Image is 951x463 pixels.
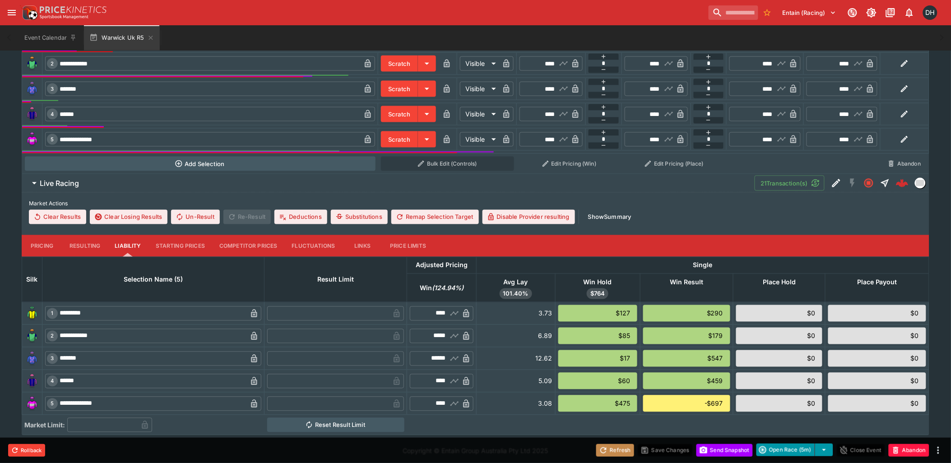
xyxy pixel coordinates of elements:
[753,277,806,288] span: Place Hold
[381,157,514,171] button: Bulk Edit (Controls)
[342,235,383,257] button: Links
[223,210,271,224] span: Re-Result
[755,176,825,191] button: 21Transaction(s)
[381,106,418,122] button: Scratch
[828,305,926,322] div: $0
[460,132,499,147] div: Visible
[494,277,538,288] span: Avg Lay
[643,305,730,322] div: $290
[114,274,193,285] span: Selection Name (5)
[148,235,212,257] button: Starting Prices
[84,25,159,51] button: Warwick Uk R5
[920,3,940,23] button: David Howard
[107,235,148,257] button: Liability
[264,257,407,302] th: Result Limit
[736,395,822,412] div: $0
[25,107,39,121] img: runner 4
[828,175,844,191] button: Edit Detail
[643,373,730,389] div: $459
[558,305,638,322] div: $127
[479,309,552,318] div: 3.73
[267,418,404,432] button: Reset Result Limit
[285,235,343,257] button: Fluctuations
[583,210,637,224] button: ShowSummary
[49,111,56,117] span: 4
[660,277,714,288] span: Win Result
[500,290,532,299] span: 101.40%
[915,178,925,188] img: liveracing
[50,310,56,317] span: 1
[520,157,619,171] button: Edit Pricing (Win)
[25,329,39,343] img: runner 2
[901,5,918,21] button: Notifications
[828,328,926,344] div: $0
[844,5,861,21] button: Connected to PK
[460,107,499,121] div: Visible
[815,444,833,456] button: select merge strategy
[331,210,388,224] button: Substitutions
[391,210,479,224] button: Remap Selection Target
[25,421,65,430] h3: Market Limit:
[893,174,911,192] a: 003f5b9b-4290-404f-9b52-b2044a847ca2
[736,328,822,344] div: $0
[828,373,926,389] div: $0
[883,157,926,171] button: Abandon
[574,277,622,288] span: Win Hold
[915,178,926,189] div: liveracing
[22,174,755,192] button: Live Racing
[643,350,730,367] div: $547
[29,196,922,210] label: Market Actions
[40,6,107,13] img: PriceKinetics
[760,5,775,20] button: No Bookmarks
[25,306,39,321] img: runner 1
[643,328,730,344] div: $179
[20,4,38,22] img: PriceKinetics Logo
[25,132,39,147] img: runner 5
[625,157,724,171] button: Edit Pricing (Place)
[381,56,418,72] button: Scratch
[828,395,926,412] div: $0
[25,56,39,71] img: runner 2
[923,5,937,20] div: David Howard
[477,257,929,274] th: Single
[709,5,758,20] input: search
[828,350,926,367] div: $0
[696,444,753,457] button: Send Snapshot
[407,257,477,274] th: Adjusted Pricing
[49,86,56,92] span: 3
[863,178,874,189] svg: Closed
[40,15,88,19] img: Sportsbook Management
[643,395,730,412] div: -$697
[479,331,552,341] div: 6.89
[558,395,638,412] div: $475
[171,210,219,224] button: Un-Result
[558,350,638,367] div: $17
[877,175,893,191] button: Straight
[896,177,909,190] img: logo-cerberus--red.svg
[25,374,39,389] img: runner 4
[274,210,327,224] button: Deductions
[896,177,909,190] div: 003f5b9b-4290-404f-9b52-b2044a847ca2
[847,277,907,288] span: Place Payout
[8,444,45,457] button: Rollback
[381,81,418,97] button: Scratch
[25,82,39,96] img: runner 3
[212,235,285,257] button: Competitor Prices
[49,333,56,339] span: 2
[596,444,634,457] button: Refresh
[736,373,822,389] div: $0
[756,444,815,456] button: Open Race (5m)
[19,25,82,51] button: Event Calendar
[49,60,56,67] span: 2
[22,235,62,257] button: Pricing
[432,283,464,294] em: ( 124.94 %)
[736,305,822,322] div: $0
[460,82,499,96] div: Visible
[933,445,944,456] button: more
[49,378,56,384] span: 4
[479,399,552,408] div: 3.08
[4,5,20,21] button: open drawer
[383,235,433,257] button: Price Limits
[861,175,877,191] button: Closed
